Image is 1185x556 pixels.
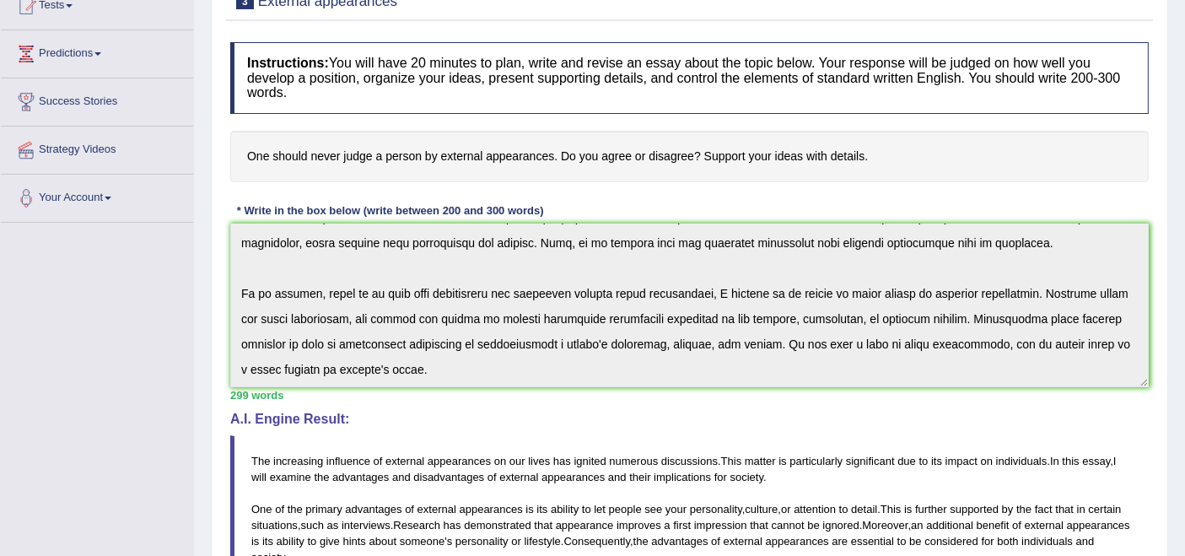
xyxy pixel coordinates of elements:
span: ability [277,535,304,548]
span: ability [551,503,579,516]
span: has [444,519,461,532]
span: situations [251,519,298,532]
span: that [534,519,552,532]
span: individuals [996,455,1048,467]
span: lifestyle [525,535,561,548]
span: impact [945,455,978,467]
span: and [392,471,411,483]
span: external [499,471,538,483]
span: a [664,519,670,532]
span: let [594,503,606,516]
span: the [633,535,649,548]
span: is [904,503,912,516]
span: impression [694,519,747,532]
a: Predictions [1,30,193,73]
span: certain [1089,503,1122,516]
span: interviews [342,519,391,532]
h4: You will have 20 minutes to plan, write and revise an essay about the topic below. Your response ... [230,42,1149,114]
span: of [374,455,383,467]
span: advantages [651,535,708,548]
span: to [897,535,907,548]
span: significant [846,455,895,467]
span: on [981,455,993,467]
span: its [931,455,942,467]
h4: One should never judge a person by external appearances. Do you agree or disagree? Support your i... [230,131,1149,182]
span: that [1055,503,1074,516]
span: advantages [332,471,389,483]
div: 299 words [230,387,1149,403]
a: Your Account [1,175,193,217]
div: * Write in the box below (write between 200 and 300 words) [230,203,550,219]
span: essential [851,535,894,548]
span: I [1113,455,1117,467]
span: ignited [574,455,606,467]
span: in [1077,503,1085,516]
span: culture [745,503,778,516]
span: has [553,455,571,467]
span: appearance [556,519,614,532]
span: supported [950,503,999,516]
span: such [301,519,324,532]
span: people [609,503,642,516]
span: be [909,535,921,548]
span: particularly [789,455,843,467]
span: to [308,535,317,548]
span: external [1025,519,1064,532]
h4: A.I. Engine Result: [230,412,1149,427]
span: to [839,503,848,516]
span: advantages [345,503,401,516]
span: about [369,535,397,548]
span: be [807,519,819,532]
span: influence [326,455,370,467]
span: by [1002,503,1014,516]
span: someone [400,535,444,548]
span: first [673,519,691,532]
span: Research [393,519,440,532]
span: appearances [1067,519,1130,532]
span: hints [342,535,365,548]
span: and [1076,535,1095,548]
span: the [288,503,303,516]
span: give [320,535,340,548]
span: on [494,455,506,467]
span: of [487,471,497,483]
span: to [582,503,591,516]
span: appearances [766,535,829,548]
a: Success Stories [1,78,193,121]
span: essay [1082,455,1110,467]
span: for [714,471,727,483]
span: additional [926,519,973,532]
a: Strategy Videos [1,127,193,169]
span: numerous [609,455,658,467]
span: due [897,455,916,467]
span: of [275,503,284,516]
span: appearances [428,455,491,467]
span: appearances [541,471,605,483]
span: this [1063,455,1080,467]
span: implications [654,471,711,483]
span: society [730,471,764,483]
span: its [262,535,273,548]
span: lives [528,455,550,467]
span: increasing [273,455,323,467]
span: primary [305,503,342,516]
span: an [911,519,923,532]
span: both [997,535,1018,548]
span: attention [794,503,836,516]
span: of [405,503,414,516]
span: This [881,503,902,516]
span: for [982,535,994,548]
span: Consequently [564,535,631,548]
span: their [629,471,650,483]
span: is [778,455,786,467]
span: examine [270,471,311,483]
span: the [1016,503,1031,516]
span: Moreover [862,519,908,532]
span: personality [690,503,742,516]
span: matter [745,455,776,467]
span: In [1050,455,1059,467]
span: considered [924,535,978,548]
b: Instructions: [247,56,329,70]
span: external [385,455,424,467]
span: The [251,455,270,467]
